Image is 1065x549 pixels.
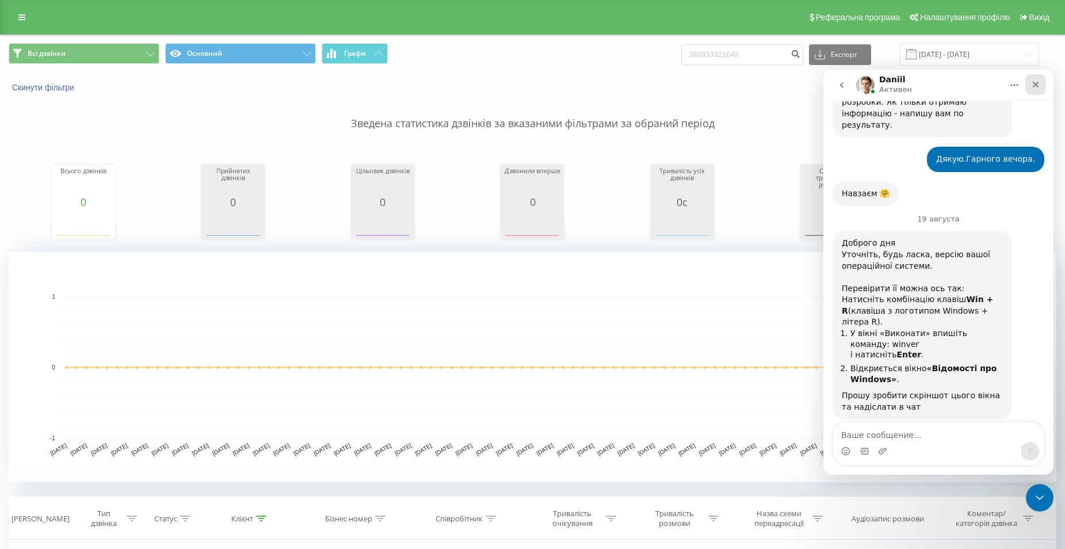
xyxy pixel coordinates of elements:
[920,13,1010,22] span: Налаштування профілю
[475,442,494,456] text: [DATE]
[104,77,221,102] div: Дякую.Гарного вечора.
[73,280,98,289] b: Enter
[353,442,372,456] text: [DATE]
[698,442,717,456] text: [DATE]
[373,442,392,456] text: [DATE]
[576,442,595,456] text: [DATE]
[556,442,575,456] text: [DATE]
[748,509,810,528] div: Назва схеми переадресації
[434,442,453,456] text: [DATE]
[541,509,603,528] div: Тривалість очікування
[596,442,615,456] text: [DATE]
[272,442,291,456] text: [DATE]
[110,442,129,456] text: [DATE]
[394,442,413,456] text: [DATE]
[503,208,561,242] div: A chart.
[738,442,757,456] text: [DATE]
[55,377,64,386] button: Добавить вложение
[27,294,174,314] b: «Відомості про Windows»
[9,146,221,161] div: 19 августа
[154,514,177,524] div: Статус
[85,509,124,528] div: Тип дзвінка
[344,49,367,58] span: Графік
[617,442,636,456] text: [DATE]
[49,442,68,456] text: [DATE]
[803,208,861,242] div: A chart.
[204,167,262,196] div: Прийнятих дзвінків
[809,44,871,65] button: Експорт
[823,70,1053,475] iframe: Intercom live chat
[333,442,352,456] text: [DATE]
[852,514,924,524] div: Аудіозапис розмови
[9,112,75,137] div: Навзаєм 🤗
[36,377,45,386] button: Средство выбора GIF-файла
[50,435,55,441] text: -1
[231,514,253,524] div: Клієнт
[27,293,180,315] li: Відкриється вікно .
[9,161,221,359] div: Daniil говорит…
[12,514,70,524] div: [PERSON_NAME]
[9,252,1056,482] svg: A chart.
[436,514,483,524] div: Співробітник
[354,208,411,242] svg: A chart.
[953,509,1020,528] div: Коментар/категорія дзвінка
[354,196,411,208] div: 0
[654,208,711,242] svg: A chart.
[197,372,216,391] button: Отправить сообщение…
[204,196,262,208] div: 0
[70,442,89,456] text: [DATE]
[18,119,66,130] div: Навзаєм 🤗
[718,442,737,456] text: [DATE]
[130,442,149,456] text: [DATE]
[9,161,189,350] div: Доброго дняУточніть, будь ласка, версію вашої операційної системи.Перевірити її можна ось так:Нат...
[1026,484,1053,512] iframe: Intercom live chat
[654,196,711,208] div: 0с
[803,167,861,196] div: Середня тривалість розмови
[758,442,777,456] text: [DATE]
[204,208,262,242] svg: A chart.
[803,196,861,208] div: 0с
[27,258,180,291] li: У вікні «Виконати» впишіть команду: winver і натисніть .
[799,442,818,456] text: [DATE]
[322,43,388,64] button: Графік
[9,93,1056,131] p: Зведена статистика дзвінків за вказаними фільтрами за обраний період
[681,44,803,65] input: Пошук за номером
[90,442,109,456] text: [DATE]
[455,442,474,456] text: [DATE]
[252,442,271,456] text: [DATE]
[150,442,169,456] text: [DATE]
[18,168,180,258] div: Доброго дня Уточніть, будь ласка, версію вашої операційної системи. Перевірити її можна ось так: ...
[644,509,705,528] div: Тривалість розмови
[10,353,220,372] textarea: Ваше сообщение...
[18,321,180,343] div: Прошу зробити скріншот цього вікна та надіслати в чат
[503,167,561,196] div: Дзвонили вперше
[55,208,112,242] svg: A chart.
[231,442,250,456] text: [DATE]
[9,82,80,93] button: Скинути фільтри
[191,442,210,456] text: [DATE]
[9,43,159,64] button: Всі дзвінки
[165,43,316,64] button: Основний
[495,442,514,456] text: [DATE]
[654,167,711,196] div: Тривалість усіх дзвінків
[1029,13,1049,22] span: Вихід
[55,196,112,208] div: 0
[211,442,230,456] text: [DATE]
[312,442,331,456] text: [DATE]
[18,377,27,386] button: Средство выбора эмодзи
[816,13,900,22] span: Реферальна програма
[113,84,212,96] div: Дякую.Гарного вечора.
[536,442,555,456] text: [DATE]
[657,442,676,456] text: [DATE]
